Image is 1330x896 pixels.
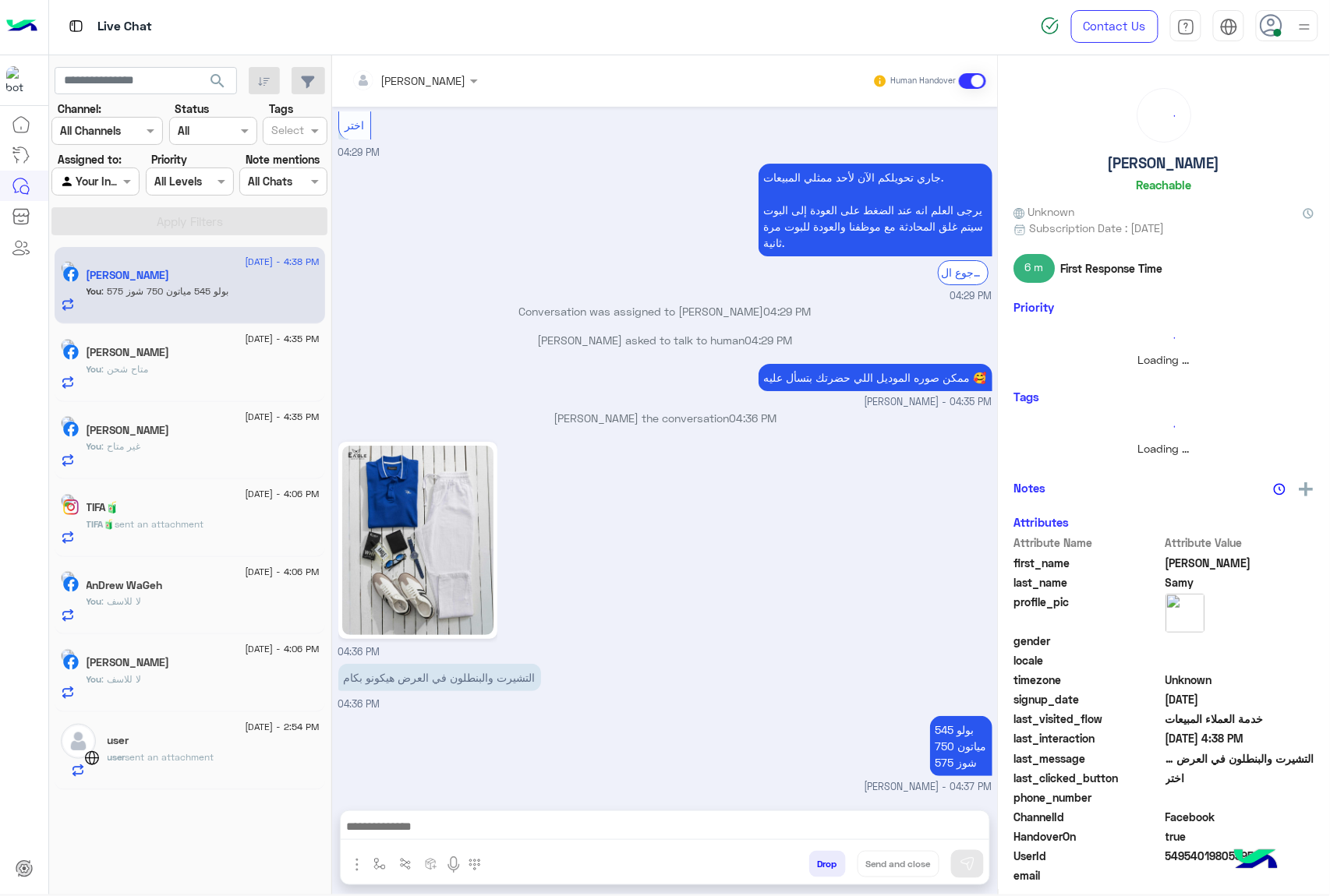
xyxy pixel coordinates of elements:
h5: Mohamed Gamal [87,656,170,669]
span: sent an attachment [126,751,214,763]
label: Note mentions [246,151,320,168]
img: notes [1274,483,1286,496]
h5: Hany Elsegaey [87,346,170,359]
h6: Attributes [1014,515,1070,529]
span: timezone [1014,672,1163,688]
button: search [199,67,237,101]
span: user [108,751,126,763]
span: signup_date [1014,691,1163,707]
span: 2025-09-08T13:38:00.348Z [1166,730,1315,746]
p: Live Chat [97,16,152,37]
label: Assigned to: [58,151,122,168]
img: picture [61,494,75,508]
span: 04:36 PM [729,411,776,425]
div: Select [269,122,304,142]
span: ChannelId [1014,809,1163,825]
span: Unknown [1166,672,1315,688]
p: Conversation was assigned to [PERSON_NAME] [338,303,992,319]
span: لا للاسف [102,673,142,685]
span: null [1166,633,1315,649]
span: sent an attachment [115,518,204,530]
span: gender [1014,633,1163,649]
img: Logo [6,10,37,43]
img: 541254896_760382223297423_7118655765491740857_n.jpg [342,446,493,635]
h6: Notes [1014,481,1046,495]
span: null [1166,652,1315,668]
img: 713415422032625 [6,66,34,94]
span: Attribute Name [1014,534,1163,551]
span: true [1166,828,1315,845]
button: Send and close [858,851,939,877]
button: create order [419,851,444,877]
span: متاح شحن [102,363,149,375]
span: [DATE] - 4:38 PM [245,255,319,269]
span: Loading ... [1139,353,1190,366]
span: First Response Time [1061,260,1163,277]
span: غير متاح [102,440,141,452]
span: last_clicked_button [1014,770,1163,786]
span: null [1166,867,1315,884]
span: You [87,440,102,452]
span: last_interaction [1014,730,1163,746]
span: خدمة العملاء المبيعات [1166,711,1315,727]
span: first_name [1014,555,1163,571]
label: Status [175,101,209,117]
span: Samy [1166,574,1315,591]
button: Trigger scenario [393,851,419,877]
span: last_message [1014,750,1163,767]
p: 8/9/2025, 4:36 PM [338,664,541,691]
span: profile_pic [1014,594,1163,630]
label: Channel: [58,101,101,117]
img: defaultAdmin.png [61,724,96,759]
label: Tags [269,101,293,117]
span: [PERSON_NAME] - 04:35 PM [865,395,992,410]
label: Priority [151,151,187,168]
img: picture [1166,594,1205,633]
span: 04:29 PM [338,146,380,158]
div: loading... [1142,93,1187,138]
span: HandoverOn [1014,828,1163,845]
p: [PERSON_NAME] the conversation [338,410,992,426]
img: tab [1220,18,1238,36]
button: Drop [809,851,846,877]
span: [PERSON_NAME] - 04:37 PM [865,780,992,795]
img: profile [1295,17,1314,37]
p: 8/9/2025, 4:29 PM [759,164,992,256]
img: picture [61,571,75,585]
img: Facebook [63,344,79,360]
span: Loading ... [1139,442,1190,455]
img: WebChat [84,750,100,766]
span: اختر [1166,770,1315,786]
a: Contact Us [1071,10,1158,43]
img: tab [1177,18,1195,36]
img: Facebook [63,654,79,670]
img: send voice note [444,855,463,874]
span: You [87,595,102,607]
img: hulul-logo.png [1229,834,1283,888]
h5: user [108,734,129,747]
img: Trigger scenario [399,858,412,870]
span: You [87,363,102,375]
span: [DATE] - 4:35 PM [245,332,319,346]
img: make a call [469,859,481,871]
div: loading... [1018,324,1311,351]
h5: AnDrew WaGeh [87,579,163,592]
span: 04:29 PM [745,333,793,347]
img: picture [61,261,75,275]
span: Ahmed [1166,555,1315,571]
p: 8/9/2025, 4:35 PM [759,364,992,391]
span: last_visited_flow [1014,711,1163,727]
span: email [1014,867,1163,884]
span: Attribute Value [1166,534,1315,551]
span: 6 m [1014,254,1056,282]
span: 04:29 PM [950,289,992,304]
span: التشيرت والبنطلون في العرض هيكونو بكام [1166,750,1315,767]
img: create order [425,858,437,870]
small: Human Handover [890,75,956,87]
img: Facebook [63,266,79,282]
h6: Tags [1014,390,1314,404]
button: Apply Filters [51,207,327,235]
span: 0 [1166,809,1315,825]
p: 8/9/2025, 4:37 PM [930,716,992,776]
div: الرجوع ال Bot [938,260,989,284]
